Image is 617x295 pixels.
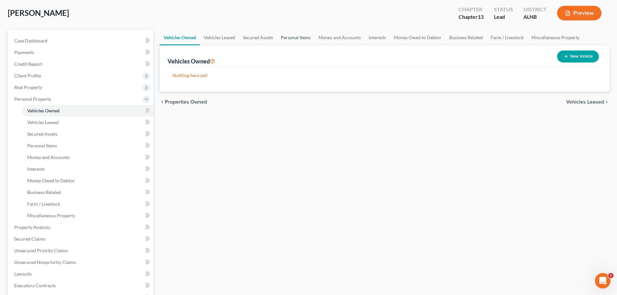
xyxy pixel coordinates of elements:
[14,283,56,288] span: Executory Contracts
[314,30,365,45] a: Money and Accounts
[27,201,60,207] span: Farm / Livestock
[523,6,547,13] div: District
[14,61,42,67] span: Credit Report
[9,35,153,47] a: Case Dashboard
[22,152,153,163] a: Money and Accounts
[9,233,153,245] a: Secured Claims
[22,105,153,117] a: Vehicles Owned
[9,268,153,280] a: Lawsuits
[27,213,75,218] span: Miscellaneous Property
[9,245,153,256] a: Unsecured Priority Claims
[9,256,153,268] a: Unsecured Nonpriority Claims
[494,6,513,13] div: Status
[27,119,59,125] span: Vehicles Leased
[487,30,528,45] a: Farm / Livestock
[160,30,200,45] a: Vehicles Owned
[27,143,57,148] span: Personal Items
[14,259,76,265] span: Unsecured Nonpriority Claims
[22,187,153,198] a: Business Related
[239,30,277,45] a: Secured Assets
[365,30,390,45] a: Interests
[200,30,239,45] a: Vehicles Leased
[167,57,215,65] div: Vehicles Owned
[14,38,47,43] span: Case Dashboard
[14,96,51,102] span: Personal Property
[566,99,604,105] span: Vehicles Leased
[9,221,153,233] a: Property Analysis
[27,166,45,172] span: Interests
[14,224,50,230] span: Property Analysis
[8,8,69,17] span: [PERSON_NAME]
[445,30,487,45] a: Business Related
[14,236,45,242] span: Secured Claims
[9,58,153,70] a: Credit Report
[22,210,153,221] a: Miscellaneous Property
[566,99,609,105] button: Vehicles Leased chevron_right
[22,140,153,152] a: Personal Items
[9,47,153,58] a: Payments
[14,50,34,55] span: Payments
[22,117,153,128] a: Vehicles Leased
[14,248,68,253] span: Unsecured Priority Claims
[27,154,70,160] span: Money and Accounts
[9,280,153,291] a: Executory Contracts
[160,99,165,105] i: chevron_left
[27,108,60,113] span: Vehicles Owned
[557,6,601,20] button: Preview
[14,73,41,78] span: Client Profile
[277,30,314,45] a: Personal Items
[165,99,207,105] span: Properties Owned
[22,175,153,187] a: Money Owed to Debtor
[523,13,547,21] div: ALNB
[14,271,32,277] span: Lawsuits
[27,178,75,183] span: Money Owed to Debtor
[478,14,484,20] span: 13
[557,51,599,62] button: New Vehicle
[390,30,445,45] a: Money Owed to Debtor
[173,72,596,79] p: Nothing here yet!
[459,6,484,13] div: Chapter
[160,99,207,105] button: chevron_left Properties Owned
[528,30,583,45] a: Miscellaneous Property
[22,128,153,140] a: Secured Assets
[459,13,484,21] div: Chapter
[22,198,153,210] a: Farm / Livestock
[27,189,61,195] span: Business Related
[595,273,611,289] iframe: Intercom live chat
[14,85,42,90] span: Real Property
[27,131,57,137] span: Secured Assets
[494,13,513,21] div: Lead
[604,99,609,105] i: chevron_right
[22,163,153,175] a: Interests
[608,273,613,278] span: 1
